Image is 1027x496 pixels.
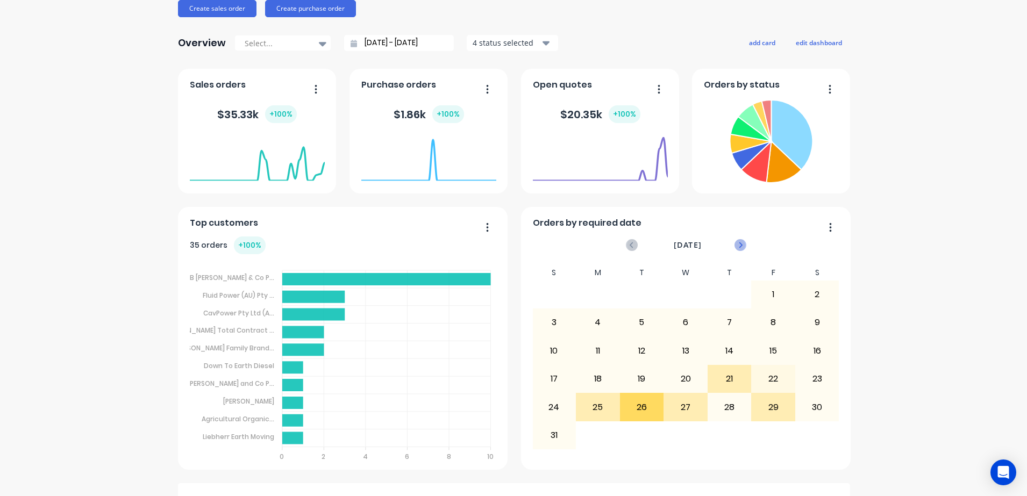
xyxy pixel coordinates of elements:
tspan: Down To Earth Diesel [204,361,274,370]
tspan: [PERSON_NAME] Family Brand... [174,343,274,353]
div: + 100 % [609,105,640,123]
div: Open Intercom Messenger [990,459,1016,485]
div: 30 [796,393,839,420]
div: M [576,265,620,281]
div: 4 status selected [473,37,540,48]
div: 14 [708,337,751,364]
button: add card [742,35,782,49]
div: W [664,265,708,281]
div: T [708,265,752,281]
div: 28 [708,393,751,420]
div: $ 35.33k [217,105,297,123]
div: 25 [576,393,619,420]
div: 2 [796,281,839,308]
tspan: 4 [363,452,368,461]
div: 11 [576,337,619,364]
tspan: 8 [447,452,451,461]
div: 12 [621,337,664,364]
div: $ 20.35k [560,105,640,123]
div: 24 [533,393,576,420]
div: + 100 % [265,105,297,123]
div: 7 [708,309,751,336]
tspan: 10 [488,452,494,461]
div: 18 [576,365,619,392]
span: Top customers [190,217,258,229]
div: 9 [796,309,839,336]
tspan: MB [PERSON_NAME] & Co P... [184,273,274,282]
div: 10 [533,337,576,364]
div: 15 [752,337,795,364]
tspan: [PERSON_NAME] and Co P... [188,379,274,388]
div: 4 [576,309,619,336]
span: Orders by status [704,78,780,91]
div: Overview [178,32,226,54]
span: Sales orders [190,78,246,91]
div: 21 [708,365,751,392]
div: 13 [664,337,707,364]
div: S [532,265,576,281]
div: T [620,265,664,281]
div: 3 [533,309,576,336]
div: 8 [752,309,795,336]
span: Open quotes [533,78,592,91]
div: 1 [752,281,795,308]
div: $ 1.86k [394,105,464,123]
tspan: Liebherr Earth Moving [203,432,274,441]
span: Purchase orders [361,78,436,91]
div: 20 [664,365,707,392]
tspan: Fluid Power (AU) Pty ... [203,291,274,300]
button: 4 status selected [467,35,558,51]
div: 29 [752,393,795,420]
tspan: Agricultural Organic... [202,414,274,423]
div: S [795,265,839,281]
button: edit dashboard [789,35,849,49]
div: 19 [621,365,664,392]
div: 5 [621,309,664,336]
tspan: 6 [405,452,409,461]
div: 31 [533,422,576,449]
div: F [751,265,795,281]
div: 17 [533,365,576,392]
div: 27 [664,393,707,420]
tspan: [PERSON_NAME] [223,397,274,406]
div: 23 [796,365,839,392]
div: 16 [796,337,839,364]
div: 22 [752,365,795,392]
div: + 100 % [234,236,266,254]
div: 6 [664,309,707,336]
div: 26 [621,393,664,420]
tspan: 0 [280,452,284,461]
span: [DATE] [674,239,702,251]
tspan: [PERSON_NAME] Total Contract ... [165,326,274,335]
tspan: CavPower Pty Ltd (A... [203,308,274,317]
tspan: 2 [322,452,325,461]
div: + 100 % [432,105,464,123]
div: 35 orders [190,236,266,254]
